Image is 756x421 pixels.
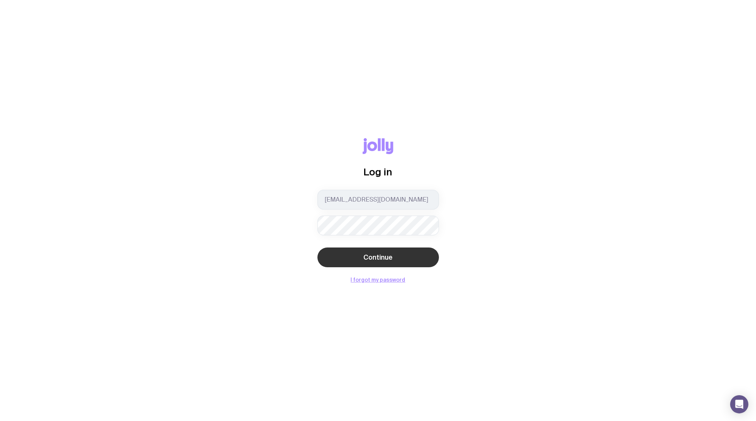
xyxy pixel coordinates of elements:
span: Continue [363,253,393,262]
button: I forgot my password [351,277,406,283]
button: Continue [317,248,439,267]
span: Log in [364,166,393,177]
input: you@email.com [317,190,439,210]
div: Open Intercom Messenger [730,395,748,413]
